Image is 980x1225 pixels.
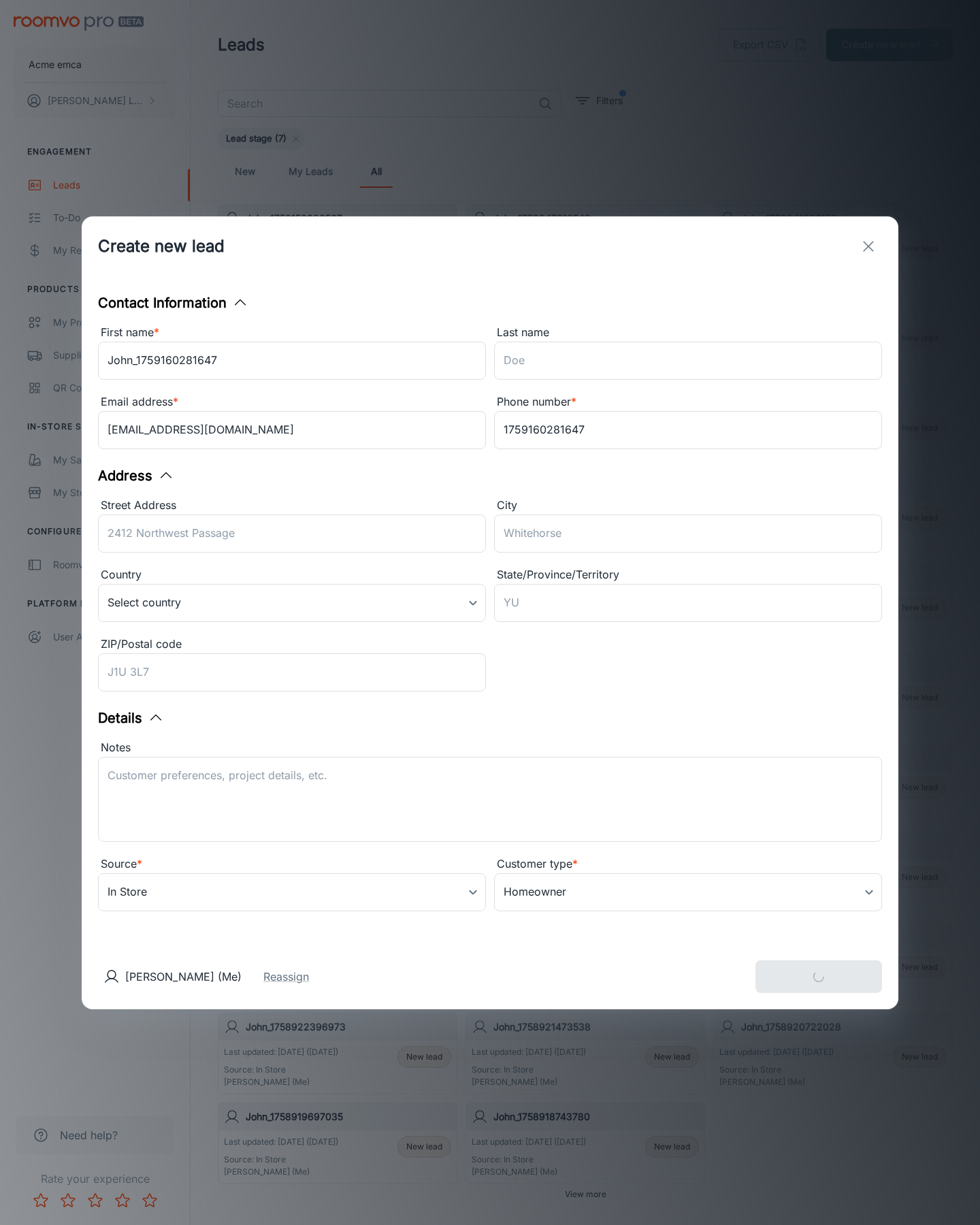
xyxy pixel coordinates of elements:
[98,465,174,486] button: Address
[98,739,882,757] div: Notes
[98,342,486,380] input: John
[494,324,882,342] div: Last name
[98,514,486,553] input: 2412 Northwest Passage
[494,342,882,380] input: Doe
[494,873,882,911] div: Homeowner
[98,411,486,449] input: myname@example.com
[98,497,486,514] div: Street Address
[98,708,164,728] button: Details
[494,497,882,514] div: City
[494,393,882,411] div: Phone number
[494,514,882,553] input: Whitehorse
[855,233,882,260] button: exit
[98,636,486,653] div: ZIP/Postal code
[125,968,242,985] p: [PERSON_NAME] (Me)
[98,873,486,911] div: In Store
[263,968,309,985] button: Reassign
[98,566,486,584] div: Country
[98,324,486,342] div: First name
[98,855,486,873] div: Source
[98,653,486,691] input: J1U 3L7
[494,855,882,873] div: Customer type
[98,393,486,411] div: Email address
[98,584,486,622] div: Select country
[98,293,248,313] button: Contact Information
[98,234,225,259] h1: Create new lead
[494,584,882,622] input: YU
[494,411,882,449] input: +1 439-123-4567
[494,566,882,584] div: State/Province/Territory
